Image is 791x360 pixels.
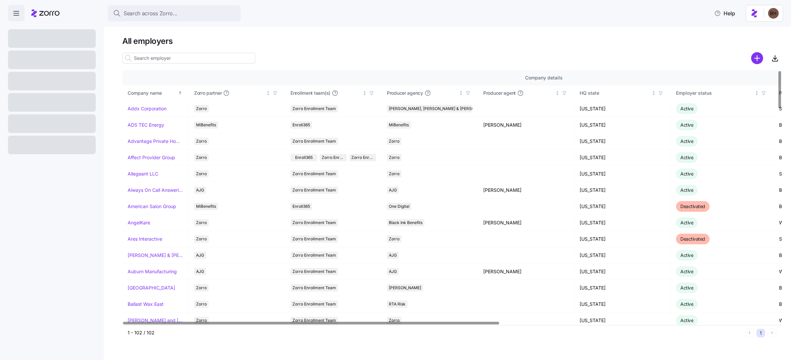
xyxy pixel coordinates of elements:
span: Active [680,285,693,291]
div: Not sorted [362,91,367,95]
button: Next page [768,329,776,337]
a: Advantage Private Home Care [128,138,183,145]
a: Ballast Wax East [128,301,164,307]
th: Producer agentNot sorted [478,85,574,101]
a: [PERSON_NAME] and [PERSON_NAME]'s Furniture [128,317,183,324]
td: [US_STATE] [574,231,671,247]
span: AJG [196,252,204,259]
td: [PERSON_NAME] [478,264,574,280]
span: Active [680,252,693,258]
span: Active [680,106,693,111]
th: Employer statusNot sorted [671,85,774,101]
td: [US_STATE] [574,215,671,231]
th: Zorro partnerNot sorted [189,85,285,101]
span: Active [680,171,693,177]
a: [PERSON_NAME] & [PERSON_NAME]'s [128,252,183,259]
td: [US_STATE] [574,198,671,215]
td: [US_STATE] [574,101,671,117]
button: Previous page [745,329,754,337]
span: Zorro Enrollment Team [292,235,336,243]
td: [PERSON_NAME] [478,117,574,133]
a: ADS TEC Energy [128,122,164,128]
span: Zorro Enrollment Experts [351,154,374,161]
h1: All employers [122,36,782,46]
span: Active [680,269,693,274]
span: Zorro Enrollment Team [292,284,336,292]
span: AJG [389,186,397,194]
span: Enroll365 [292,203,310,210]
td: [PERSON_NAME] [478,182,574,198]
span: AJG [196,268,204,275]
input: Search employer [122,53,255,63]
a: [GEOGRAPHIC_DATA] [128,285,175,291]
span: AJG [389,252,397,259]
span: Enrollment team(s) [290,90,330,96]
button: Help [709,7,740,20]
span: Zorro Enrollment Team [292,300,336,308]
span: Zorro [196,138,207,145]
td: [US_STATE] [574,247,671,264]
span: Zorro Enrollment Team [292,186,336,194]
span: Deactivated [680,203,705,209]
a: Ares Interactive [128,236,162,242]
span: Zorro [196,317,207,324]
span: Zorro Enrollment Team [292,170,336,178]
td: [US_STATE] [574,312,671,329]
span: Zorro Enrollment Team [292,317,336,324]
span: One Digital [389,203,409,210]
span: Zorro [389,154,399,161]
span: Zorro Enrollment Team [292,252,336,259]
span: Black Ink Benefits [389,219,422,226]
td: [PERSON_NAME] [478,215,574,231]
div: Sorted ascending [178,91,182,95]
button: 1 [756,329,765,337]
div: Employer status [676,89,753,97]
span: Zorro [196,154,207,161]
span: Active [680,122,693,128]
span: Search across Zorro... [124,9,177,18]
span: AJG [196,186,204,194]
td: [US_STATE] [574,264,671,280]
span: Help [714,9,735,17]
span: Zorro [196,170,207,178]
span: Zorro Enrollment Team [292,138,336,145]
div: Not sorted [459,91,463,95]
span: Zorro Enrollment Team [292,105,336,112]
span: Zorro [389,138,399,145]
a: Addx Corporation [128,105,167,112]
a: Affect Provider Group [128,154,175,161]
span: Producer agent [483,90,516,96]
span: Enroll365 [292,121,310,129]
span: Zorro [389,317,399,324]
th: HQ stateNot sorted [574,85,671,101]
span: [PERSON_NAME] [389,284,421,292]
svg: add icon [751,52,763,64]
div: Company name [128,89,177,97]
td: [US_STATE] [574,117,671,133]
img: c3c218ad70e66eeb89914ccc98a2927c [768,8,779,19]
th: Producer agencyNot sorted [382,85,478,101]
div: Not sorted [651,91,656,95]
th: Company nameSorted ascending [122,85,189,101]
span: Producer agency [387,90,423,96]
div: Not sorted [266,91,271,95]
span: Zorro Enrollment Team [292,268,336,275]
a: Auburn Manufacturing [128,268,177,275]
td: [US_STATE] [574,166,671,182]
a: Allegeant LLC [128,171,158,177]
span: MiBenefits [389,121,409,129]
div: Not sorted [555,91,560,95]
td: [US_STATE] [574,182,671,198]
span: Active [680,301,693,307]
a: AngelKare [128,219,150,226]
a: American Salon Group [128,203,176,210]
span: MiBenefits [196,203,216,210]
button: Search across Zorro... [108,5,241,21]
a: Always On Call Answering Service [128,187,183,193]
span: Zorro Enrollment Team [322,154,344,161]
span: RTA Risk [389,300,405,308]
td: [US_STATE] [574,150,671,166]
span: Zorro [389,235,399,243]
span: Active [680,187,693,193]
td: [US_STATE] [574,280,671,296]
